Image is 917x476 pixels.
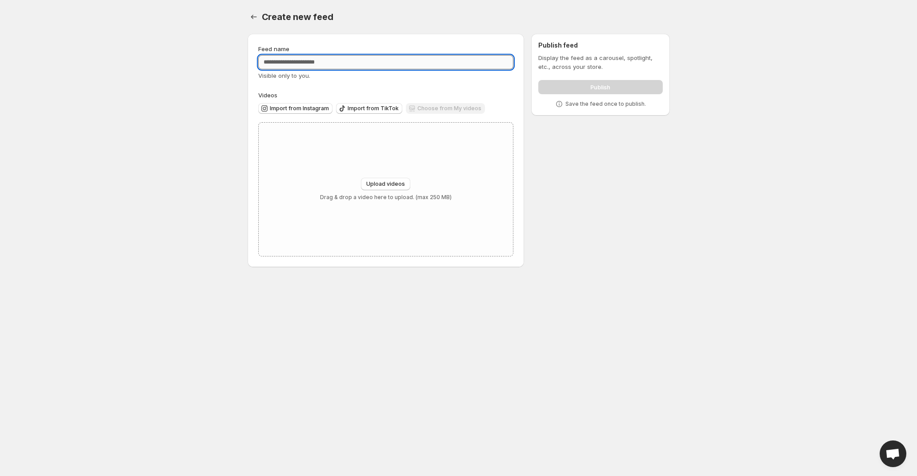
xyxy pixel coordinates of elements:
button: Settings [248,11,260,23]
button: Upload videos [361,178,410,190]
p: Drag & drop a video here to upload. (max 250 MB) [320,194,452,201]
a: Open chat [880,440,906,467]
span: Import from Instagram [270,105,329,112]
span: Feed name [258,45,289,52]
p: Display the feed as a carousel, spotlight, etc., across your store. [538,53,662,71]
span: Visible only to you. [258,72,310,79]
span: Create new feed [262,12,333,22]
p: Save the feed once to publish. [565,100,646,108]
button: Import from TikTok [336,103,402,114]
span: Import from TikTok [348,105,399,112]
h2: Publish feed [538,41,662,50]
span: Upload videos [366,180,405,188]
button: Import from Instagram [258,103,332,114]
span: Videos [258,92,277,99]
